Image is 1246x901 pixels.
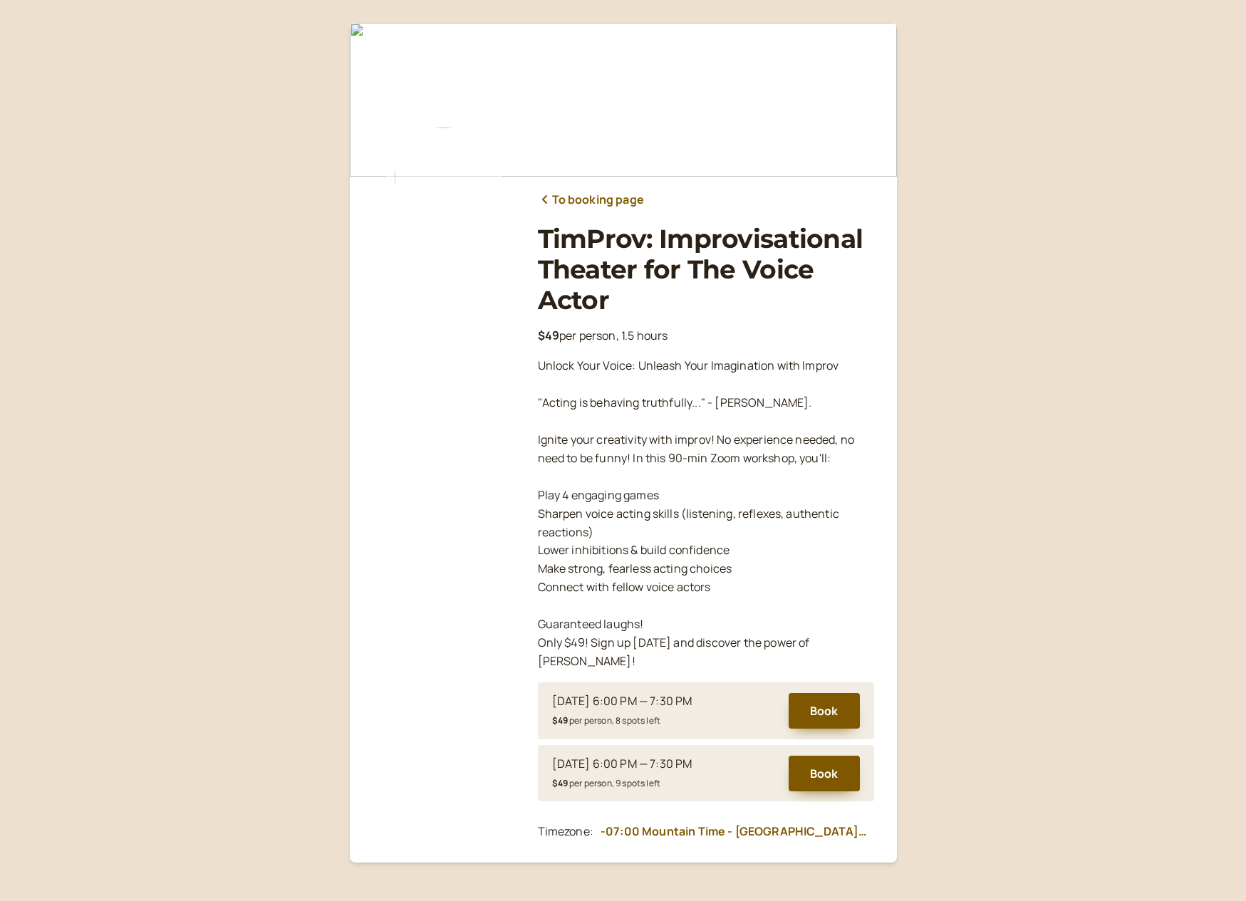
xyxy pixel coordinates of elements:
small: per person, 9 spots left [552,777,661,789]
p: Unlock Your Voice: Unleash Your Imagination with Improv "Acting is behaving truthfully..." - [PER... [538,357,874,670]
h1: TimProv: Improvisational Theater for The Voice Actor [538,224,874,316]
b: $49 [552,777,568,789]
b: $49 [552,714,568,726]
div: Timezone: [538,823,593,841]
button: Book [789,756,860,791]
p: per person, 1.5 hours [538,327,874,345]
small: per person, 8 spots left [552,714,661,726]
button: Book [789,693,860,729]
a: To booking page [538,191,644,209]
div: [DATE] 6:00 PM — 7:30 PM [552,755,692,774]
div: [DATE] 6:00 PM — 7:30 PM [552,692,692,711]
b: $49 [538,328,559,343]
